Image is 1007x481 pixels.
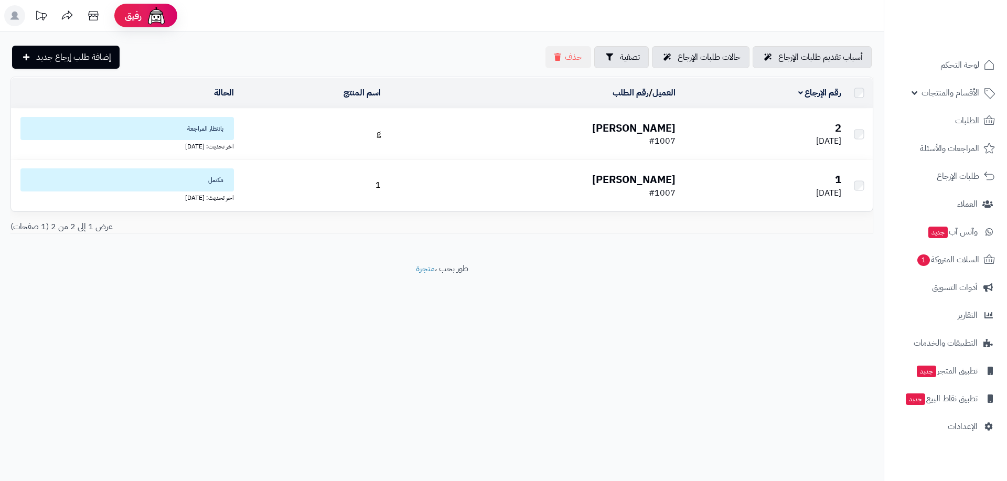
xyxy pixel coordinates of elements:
[592,172,676,187] b: [PERSON_NAME]
[753,46,872,68] a: أسباب تقديم طلبات الإرجاع
[891,108,1001,133] a: الطلبات
[891,164,1001,189] a: طلبات الإرجاع
[36,51,111,63] span: إضافة طلب إرجاع جديد
[958,308,978,323] span: التقارير
[798,87,842,99] a: رقم الإرجاع
[906,393,925,405] span: جديد
[948,419,978,434] span: الإعدادات
[344,87,381,99] a: اسم المنتج
[891,136,1001,161] a: المراجعات والأسئلة
[835,172,841,187] b: 1
[916,252,979,267] span: السلات المتروكة
[922,85,979,100] span: الأقسام والمنتجات
[917,254,930,266] span: 1
[613,87,649,99] a: رقم الطلب
[15,140,234,151] div: اخر تحديث: [DATE]
[416,262,435,275] a: متجرة
[678,51,741,63] span: حالات طلبات الإرجاع
[891,358,1001,383] a: تطبيق المتجرجديد
[891,386,1001,411] a: تطبيق نقاط البيعجديد
[932,280,978,295] span: أدوات التسويق
[891,303,1001,328] a: التقارير
[917,366,936,377] span: جديد
[778,51,863,63] span: أسباب تقديم طلبات الإرجاع
[649,135,676,147] span: #1007
[12,46,120,69] a: إضافة طلب إرجاع جديد
[927,225,978,239] span: وآتس آب
[891,247,1001,272] a: السلات المتروكة1
[936,8,997,30] img: logo-2.png
[940,58,979,72] span: لوحة التحكم
[835,120,841,136] b: 2
[955,113,979,128] span: الطلبات
[385,78,680,108] td: /
[377,127,381,140] a: g
[937,169,979,184] span: طلبات الإرجاع
[916,364,978,378] span: تطبيق المتجر
[891,330,1001,356] a: التطبيقات والخدمات
[125,9,142,22] span: رفيق
[649,187,676,199] span: #1007
[214,87,234,99] a: الحالة
[816,135,841,147] span: [DATE]
[652,87,676,99] a: العميل
[891,52,1001,78] a: لوحة التحكم
[3,221,442,233] div: عرض 1 إلى 2 من 2 (1 صفحات)
[376,179,381,191] a: 1
[891,191,1001,217] a: العملاء
[592,120,676,136] b: [PERSON_NAME]
[20,168,234,191] span: مكتمل
[565,51,582,63] span: حذف
[545,46,591,68] button: حذف
[20,117,234,140] span: بانتظار المراجعة
[146,5,167,26] img: ai-face.png
[920,141,979,156] span: المراجعات والأسئلة
[816,187,841,199] span: [DATE]
[914,336,978,350] span: التطبيقات والخدمات
[594,46,649,68] button: تصفية
[928,227,948,238] span: جديد
[15,191,234,202] div: اخر تحديث: [DATE]
[28,5,54,29] a: تحديثات المنصة
[620,51,640,63] span: تصفية
[891,414,1001,439] a: الإعدادات
[891,275,1001,300] a: أدوات التسويق
[652,46,749,68] a: حالات طلبات الإرجاع
[957,197,978,211] span: العملاء
[905,391,978,406] span: تطبيق نقاط البيع
[891,219,1001,244] a: وآتس آبجديد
